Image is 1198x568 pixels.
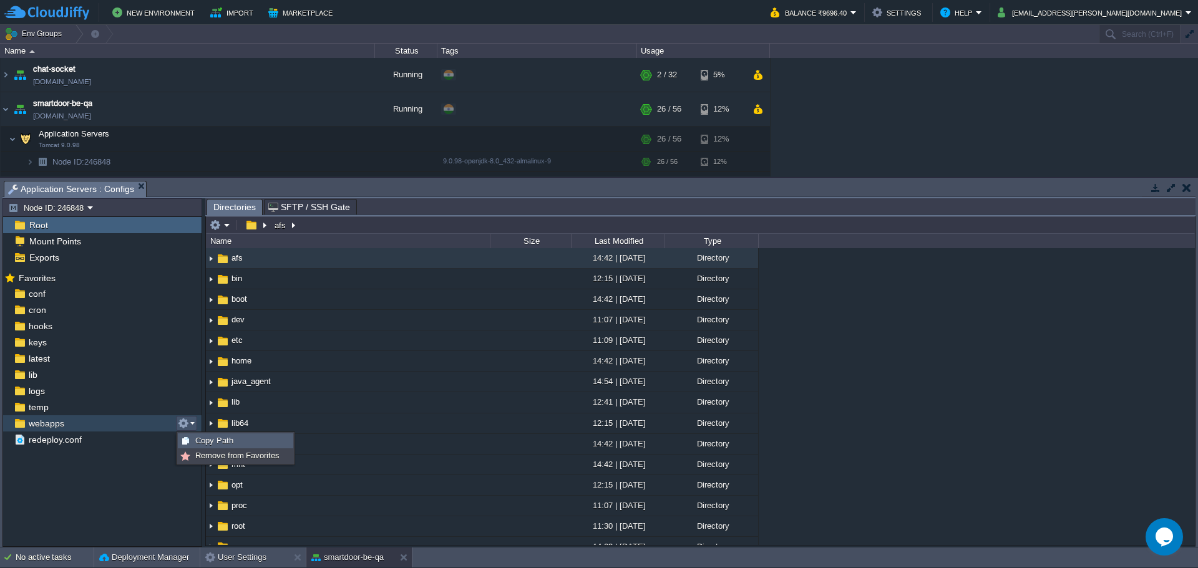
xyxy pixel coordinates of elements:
div: 14:42 | [DATE] [571,351,665,370]
img: AMDAwAAAACH5BAEAAAAALAAAAAABAAEAAAICRAEAOw== [29,50,35,53]
span: Node ID: [52,157,84,166]
div: Name [1,44,374,58]
div: 14:03 | [DATE] [571,537,665,556]
img: AMDAwAAAACH5BAEAAAAALAAAAAABAAEAAAICRAEAOw== [11,58,29,92]
a: Mount Points [27,236,83,247]
img: AMDAwAAAACH5BAEAAAAALAAAAAABAAEAAAICRAEAOw== [206,372,216,392]
img: AMDAwAAAACH5BAEAAAAALAAAAAABAAEAAAICRAEAOw== [216,519,230,533]
span: boot [230,294,249,304]
a: redeploy.conf [26,434,84,445]
a: root [230,521,247,531]
a: lib64 [230,418,250,428]
img: AMDAwAAAACH5BAEAAAAALAAAAAABAAEAAAICRAEAOw== [206,393,216,413]
a: lib [26,369,39,380]
div: Directory [665,289,758,309]
div: 12% [701,152,741,171]
button: Import [210,5,257,20]
img: AMDAwAAAACH5BAEAAAAALAAAAAABAAEAAAICRAEAOw== [216,314,230,327]
span: conf [26,288,47,299]
img: AMDAwAAAACH5BAEAAAAALAAAAAABAAEAAAICRAEAOw== [216,416,230,430]
img: AMDAwAAAACH5BAEAAAAALAAAAAABAAEAAAICRAEAOw== [34,152,51,171]
img: AMDAwAAAACH5BAEAAAAALAAAAAABAAEAAAICRAEAOw== [1,58,11,92]
a: Node ID:246848 [51,156,112,167]
a: logs [26,385,47,397]
span: chat-socket [33,63,75,75]
iframe: chat widget [1146,518,1186,556]
a: bin [230,273,244,284]
div: Directory [665,475,758,494]
a: Favorites [16,273,57,283]
span: smartdoor-be-qa [33,97,92,110]
div: 14:42 | [DATE] [571,289,665,309]
button: Balance ₹9696.40 [771,5,850,20]
div: 11:30 | [DATE] [571,516,665,536]
button: afs [273,219,289,231]
button: smartdoor-be-qa [311,551,384,564]
img: AMDAwAAAACH5BAEAAAAALAAAAAABAAEAAAICRAEAOw== [206,249,216,268]
div: 11:09 | [DATE] [571,330,665,350]
button: User Settings [205,551,266,564]
button: Deployment Manager [99,551,189,564]
a: Application ServersTomcat 9.0.98 [37,129,111,138]
span: webapps [26,418,66,429]
span: etc [230,335,245,345]
a: keys [26,337,49,348]
div: Directory [665,455,758,474]
img: AMDAwAAAACH5BAEAAAAALAAAAAABAAEAAAICRAEAOw== [216,355,230,368]
span: run [230,541,245,552]
a: proc [230,500,249,511]
img: AMDAwAAAACH5BAEAAAAALAAAAAABAAEAAAICRAEAOw== [206,352,216,371]
div: 12:15 | [DATE] [571,413,665,433]
span: Remove from Favorites [195,451,280,460]
span: Root [27,219,50,231]
img: AMDAwAAAACH5BAEAAAAALAAAAAABAAEAAAICRAEAOw== [206,496,216,516]
img: AMDAwAAAACH5BAEAAAAALAAAAAABAAEAAAICRAEAOw== [216,375,230,389]
a: cron [26,304,48,315]
div: Last Modified [572,234,665,248]
a: [DOMAIN_NAME] [33,110,91,122]
a: mnt [230,459,247,469]
span: Exports [27,252,61,263]
img: AMDAwAAAACH5BAEAAAAALAAAAAABAAEAAAICRAEAOw== [9,127,16,152]
a: dev [230,314,246,325]
div: 2 / 32 [657,58,677,92]
div: Directory [665,392,758,412]
div: 14:54 | [DATE] [571,372,665,391]
img: AMDAwAAAACH5BAEAAAAALAAAAAABAAEAAAICRAEAOw== [17,127,34,152]
button: [EMAIL_ADDRESS][PERSON_NAME][DOMAIN_NAME] [998,5,1186,20]
div: Directory [665,351,758,370]
a: hooks [26,320,54,332]
div: 26 / 56 [657,152,678,171]
div: 11:07 | [DATE] [571,496,665,515]
img: CloudJiffy [4,5,89,21]
span: SFTP / SSH Gate [268,200,350,214]
div: Directory [665,434,758,453]
a: latest [26,353,52,364]
img: AMDAwAAAACH5BAEAAAAALAAAAAABAAEAAAICRAEAOw== [206,310,216,330]
span: Favorites [16,272,57,284]
img: AMDAwAAAACH5BAEAAAAALAAAAAABAAEAAAICRAEAOw== [26,172,34,191]
a: [DOMAIN_NAME] [33,75,91,88]
a: afs [230,253,245,263]
button: Node ID: 246848 [8,202,87,213]
span: Directories [213,200,256,215]
a: home [230,355,253,366]
a: temp [26,402,51,413]
img: AMDAwAAAACH5BAEAAAAALAAAAAABAAEAAAICRAEAOw== [216,478,230,492]
div: Directory [665,496,758,515]
img: AMDAwAAAACH5BAEAAAAALAAAAAABAAEAAAICRAEAOw== [206,476,216,495]
div: 26 / 56 [657,92,681,126]
div: Directory [665,372,758,391]
div: Directory [665,310,758,329]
